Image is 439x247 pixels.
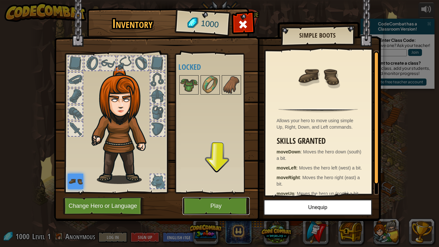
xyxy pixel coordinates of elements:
h2: Simple Boots [287,32,348,39]
img: portrait.png [180,76,198,94]
img: hr.png [278,108,358,112]
button: Play [183,197,250,215]
span: : [300,175,302,180]
button: Change Hero or Language [63,197,145,215]
span: Moves the hero down (south) a bit. [277,149,362,161]
img: portrait.png [297,55,339,97]
div: Allows your hero to move using simple Up, Right, Down, and Left commands. [277,117,363,130]
strong: moveLeft [277,165,297,170]
img: portrait.png [68,174,83,189]
strong: moveRight [277,175,300,180]
span: : [297,165,299,170]
strong: moveDown [277,149,301,154]
strong: moveUp [277,191,294,196]
span: : [300,149,303,154]
h4: Locked [178,63,254,71]
span: Moves the hero left (west) a bit. [299,165,362,170]
span: : [294,191,297,196]
span: Moves the hero right (east) a bit. [277,175,360,187]
button: Unequip [264,199,372,215]
h3: Skills Granted [277,137,363,145]
span: 1000 [200,18,219,31]
img: portrait.png [222,76,240,94]
img: hair_f2.png [89,66,158,184]
img: portrait.png [201,76,219,94]
h1: Inventory [92,17,174,31]
span: Moves the hero up (north) a bit. [297,191,360,196]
